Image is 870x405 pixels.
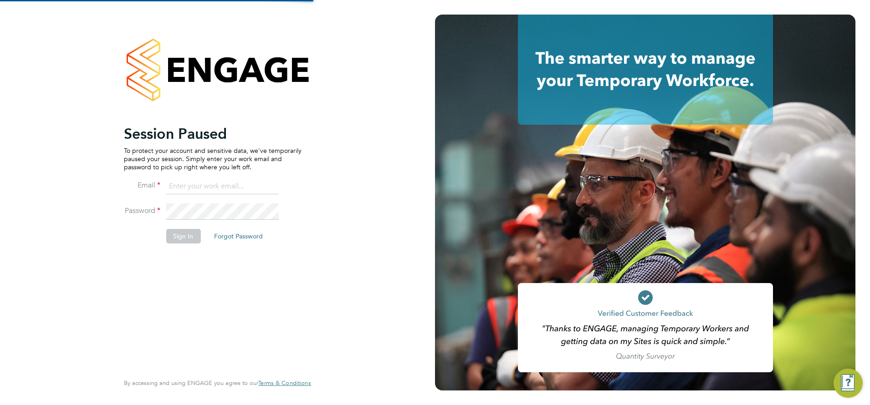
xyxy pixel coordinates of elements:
h2: Session Paused [124,125,302,143]
p: To protect your account and sensitive data, we've temporarily paused your session. Simply enter y... [124,147,302,172]
label: Password [124,206,160,216]
button: Forgot Password [207,229,270,243]
button: Sign In [166,229,200,243]
a: Terms & Conditions [258,380,311,387]
label: Email [124,181,160,190]
input: Enter your work email... [166,178,278,195]
button: Engage Resource Center [834,369,863,398]
span: By accessing and using ENGAGE you agree to our [124,379,311,387]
